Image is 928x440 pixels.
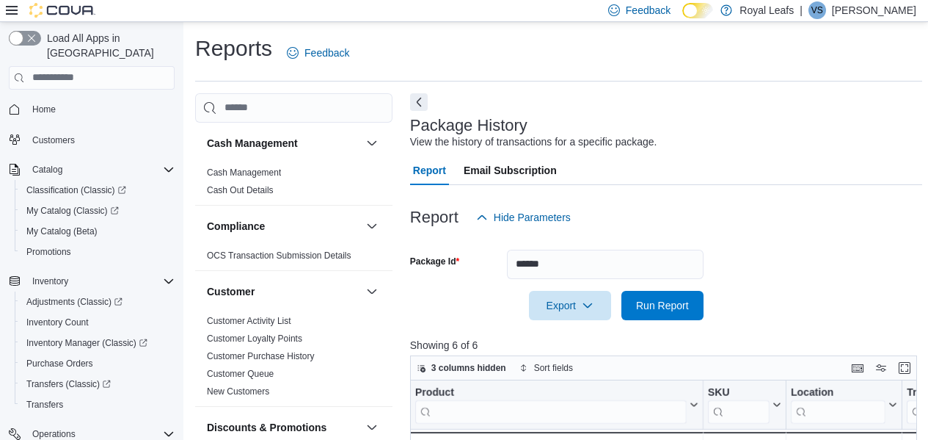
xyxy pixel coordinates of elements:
[207,386,269,397] span: New Customers
[21,396,69,414] a: Transfers
[15,180,180,201] a: Classification (Classic)
[363,217,381,235] button: Compliance
[281,38,355,68] a: Feedback
[415,386,687,400] div: Product
[872,359,890,377] button: Display options
[26,184,126,196] span: Classification (Classic)
[26,378,111,390] span: Transfers (Classic)
[411,359,512,377] button: 3 columns hidden
[431,362,506,374] span: 3 columns hidden
[21,243,175,261] span: Promotions
[21,355,99,372] a: Purchase Orders
[410,117,527,134] h3: Package History
[415,386,698,424] button: Product
[207,368,274,380] span: Customer Queue
[363,134,381,152] button: Cash Management
[26,358,93,369] span: Purchase Orders
[207,420,326,435] h3: Discounts & Promotions
[739,1,794,19] p: Royal Leafs
[207,136,298,151] h3: Cash Management
[26,273,74,290] button: Inventory
[708,386,770,424] div: SKU URL
[363,419,381,436] button: Discounts & Promotions
[849,359,866,377] button: Keyboard shortcuts
[3,129,180,150] button: Customers
[26,226,98,237] span: My Catalog (Beta)
[26,100,175,118] span: Home
[207,386,269,397] a: New Customers
[363,283,381,300] button: Customer
[682,18,683,19] span: Dark Mode
[26,337,147,349] span: Inventory Manager (Classic)
[207,250,351,261] a: OCS Transaction Submission Details
[26,130,175,148] span: Customers
[3,98,180,120] button: Home
[15,312,180,333] button: Inventory Count
[21,334,153,352] a: Inventory Manager (Classic)
[410,134,657,150] div: View the history of transactions for a specific package.
[410,256,459,267] label: Package Id
[15,394,180,415] button: Transfers
[32,104,56,115] span: Home
[207,284,360,299] button: Customer
[195,247,392,270] div: Compliance
[708,386,770,400] div: SKU
[207,185,274,195] a: Cash Out Details
[21,181,175,199] span: Classification (Classic)
[494,210,571,225] span: Hide Parameters
[21,334,175,352] span: Inventory Manager (Classic)
[195,164,392,205] div: Cash Management
[207,333,302,345] span: Customer Loyalty Points
[514,359,579,377] button: Sort fields
[15,353,180,374] button: Purchase Orders
[791,386,897,424] button: Location
[791,386,885,400] div: Location
[26,161,175,178] span: Catalog
[207,219,265,234] h3: Compliance
[32,275,68,287] span: Inventory
[15,221,180,242] button: My Catalog (Beta)
[15,333,180,353] a: Inventory Manager (Classic)
[21,396,175,414] span: Transfers
[21,375,175,393] span: Transfers (Classic)
[21,355,175,372] span: Purchase Orders
[207,351,315,361] a: Customer Purchase History
[3,271,180,292] button: Inventory
[207,316,291,326] a: Customer Activity List
[26,101,62,118] a: Home
[21,293,128,311] a: Adjustments (Classic)
[21,293,175,311] span: Adjustments (Classic)
[26,273,175,290] span: Inventory
[636,298,689,313] span: Run Report
[413,156,446,185] span: Report
[32,428,76,440] span: Operations
[207,167,281,178] a: Cash Management
[26,296,123,308] span: Adjustments (Classic)
[832,1,916,19] p: [PERSON_NAME]
[207,420,360,435] button: Discounts & Promotions
[21,375,117,393] a: Transfers (Classic)
[529,291,611,320] button: Export
[207,315,291,327] span: Customer Activity List
[410,209,458,226] h3: Report
[708,386,781,424] button: SKU
[626,3,671,18] span: Feedback
[32,164,62,176] span: Catalog
[682,3,713,18] input: Dark Mode
[195,312,392,406] div: Customer
[21,181,132,199] a: Classification (Classic)
[21,314,175,331] span: Inventory Count
[15,242,180,262] button: Promotions
[410,93,428,111] button: Next
[415,386,687,424] div: Product
[21,223,103,240] a: My Catalog (Beta)
[410,338,922,353] p: Showing 6 of 6
[41,31,175,60] span: Load All Apps in [GEOGRAPHIC_DATA]
[207,136,360,151] button: Cash Management
[195,34,272,63] h1: Reports
[896,359,913,377] button: Enter fullscreen
[3,159,180,180] button: Catalog
[534,362,573,374] span: Sort fields
[21,314,95,331] a: Inventory Count
[207,250,351,262] span: OCS Transaction Submission Details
